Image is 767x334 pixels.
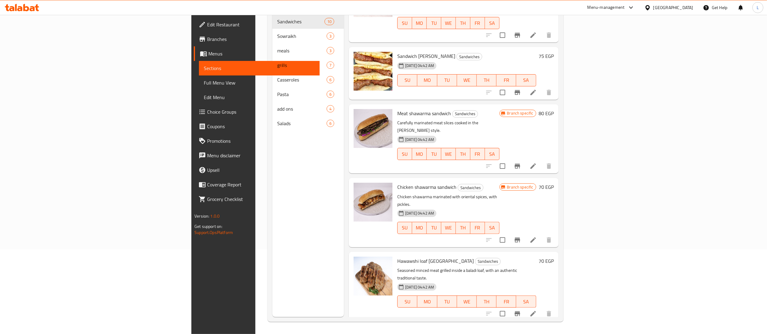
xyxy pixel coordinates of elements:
[397,222,412,234] button: SU
[277,47,327,54] span: meals
[327,62,334,68] span: 7
[440,297,455,306] span: TU
[210,212,220,220] span: 1.0.0
[510,233,525,247] button: Branch-specific-item
[542,233,556,247] button: delete
[757,4,759,11] span: L
[542,28,556,42] button: delete
[277,18,325,25] span: Sandwiches
[429,223,439,232] span: TU
[327,77,334,83] span: 6
[354,52,392,91] img: Sandwich Kofta Shawaya
[400,19,410,28] span: SU
[459,76,474,85] span: WE
[457,74,477,86] button: WE
[444,223,453,232] span: WE
[207,108,315,115] span: Choice Groups
[519,76,533,85] span: SA
[194,229,233,236] a: Support.OpsPlatform
[496,160,509,172] span: Select to update
[354,183,392,222] img: Chicken shawarma sandwich
[475,258,501,265] div: Sandwiches
[542,306,556,321] button: delete
[327,121,334,126] span: 6
[397,296,417,308] button: SU
[412,222,427,234] button: MO
[510,28,525,42] button: Branch-specific-item
[475,258,500,265] span: Sandwiches
[277,91,327,98] span: Pasta
[479,297,494,306] span: TH
[354,257,392,296] img: Hawawshi loaf Al Baba Palace
[587,4,625,11] div: Menu-management
[473,223,483,232] span: FR
[456,17,470,29] button: TH
[194,148,319,163] a: Menu disclaimer
[272,58,344,72] div: grills7
[277,62,327,69] span: grills
[496,234,509,246] span: Select to update
[417,296,437,308] button: MO
[505,110,536,116] span: Branch specific
[456,148,470,160] button: TH
[530,162,537,170] a: Edit menu item
[207,35,315,43] span: Branches
[485,148,500,160] button: SA
[440,76,455,85] span: TU
[327,106,334,112] span: 4
[477,296,496,308] button: TH
[272,116,344,131] div: Salads6
[441,222,456,234] button: WE
[530,32,537,39] a: Edit menu item
[415,223,424,232] span: MO
[444,19,453,28] span: WE
[415,150,424,159] span: MO
[397,109,451,118] span: Meat shawarma sandwich
[452,110,478,117] span: Sandwiches
[403,284,436,290] span: [DATE] 04:42 AM
[272,87,344,102] div: Pasta6
[457,296,477,308] button: WE
[354,109,392,148] img: Meat shawarma sandwich
[194,46,319,61] a: Menus
[397,119,499,134] p: Carefully marinated meat slices cooked in the [PERSON_NAME] style.
[496,86,509,99] span: Select to update
[204,79,315,86] span: Full Menu View
[194,212,209,220] span: Version:
[277,105,327,112] span: add ons
[412,148,427,160] button: MO
[199,61,319,75] a: Sections
[207,21,315,28] span: Edit Restaurant
[444,150,453,159] span: WE
[412,17,427,29] button: MO
[208,50,315,57] span: Menus
[496,29,509,42] span: Select to update
[542,85,556,100] button: delete
[207,166,315,174] span: Upsell
[327,48,334,54] span: 3
[325,19,334,25] span: 10
[207,123,315,130] span: Coupons
[530,89,537,96] a: Edit menu item
[487,150,497,159] span: SA
[456,222,470,234] button: TH
[429,19,439,28] span: TU
[207,195,315,203] span: Grocery Checklist
[277,120,327,127] span: Salads
[397,182,456,192] span: Chicken shawarma sandwich
[397,74,417,86] button: SU
[496,296,516,308] button: FR
[487,19,497,28] span: SA
[400,76,415,85] span: SU
[473,150,483,159] span: FR
[277,76,327,83] div: Casseroles
[327,33,334,39] span: 3
[427,222,441,234] button: TU
[194,134,319,148] a: Promotions
[403,210,436,216] span: [DATE] 04:42 AM
[199,90,319,105] a: Edit Menu
[420,297,435,306] span: MO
